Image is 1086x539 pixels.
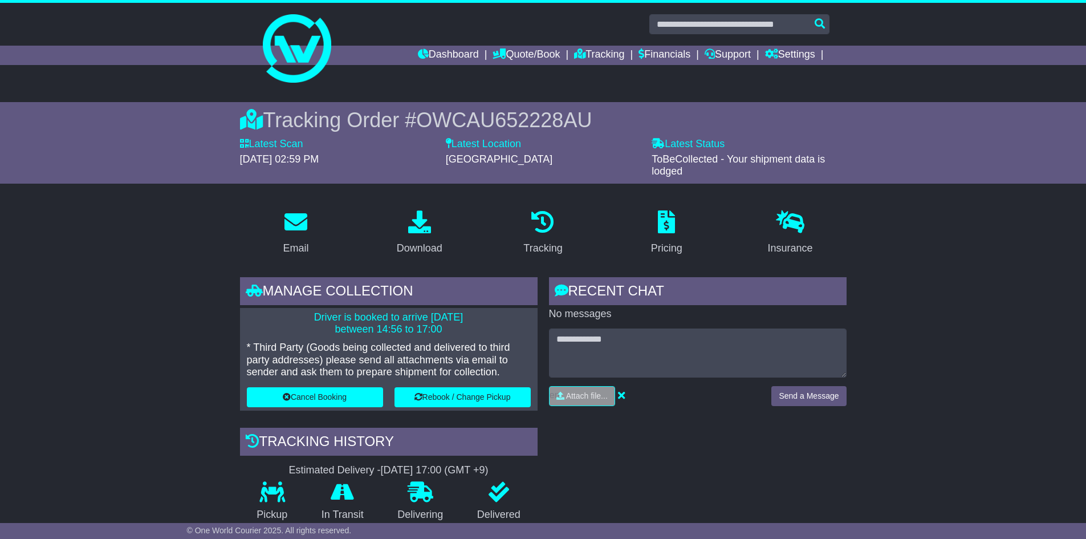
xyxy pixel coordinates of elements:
[240,153,319,165] span: [DATE] 02:59 PM
[240,108,847,132] div: Tracking Order #
[460,509,538,521] p: Delivered
[247,311,531,336] p: Driver is booked to arrive [DATE] between 14:56 to 17:00
[240,138,303,151] label: Latest Scan
[187,526,352,535] span: © One World Courier 2025. All rights reserved.
[765,46,815,65] a: Settings
[644,206,690,260] a: Pricing
[381,509,461,521] p: Delivering
[416,108,592,132] span: OWCAU652228AU
[304,509,381,521] p: In Transit
[247,342,531,379] p: * Third Party (Goods being collected and delivered to third party addresses) please send all atta...
[446,153,552,165] span: [GEOGRAPHIC_DATA]
[283,241,308,256] div: Email
[549,277,847,308] div: RECENT CHAT
[493,46,560,65] a: Quote/Book
[240,464,538,477] div: Estimated Delivery -
[638,46,690,65] a: Financials
[574,46,624,65] a: Tracking
[394,387,531,407] button: Rebook / Change Pickup
[446,138,521,151] label: Latest Location
[652,153,825,177] span: ToBeCollected - Your shipment data is lodged
[651,241,682,256] div: Pricing
[516,206,570,260] a: Tracking
[240,509,305,521] p: Pickup
[523,241,562,256] div: Tracking
[397,241,442,256] div: Download
[652,138,725,151] label: Latest Status
[240,277,538,308] div: Manage collection
[381,464,489,477] div: [DATE] 17:00 (GMT +9)
[240,428,538,459] div: Tracking history
[418,46,479,65] a: Dashboard
[549,308,847,321] p: No messages
[247,387,383,407] button: Cancel Booking
[705,46,751,65] a: Support
[768,241,813,256] div: Insurance
[389,206,450,260] a: Download
[275,206,316,260] a: Email
[760,206,820,260] a: Insurance
[771,386,846,406] button: Send a Message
